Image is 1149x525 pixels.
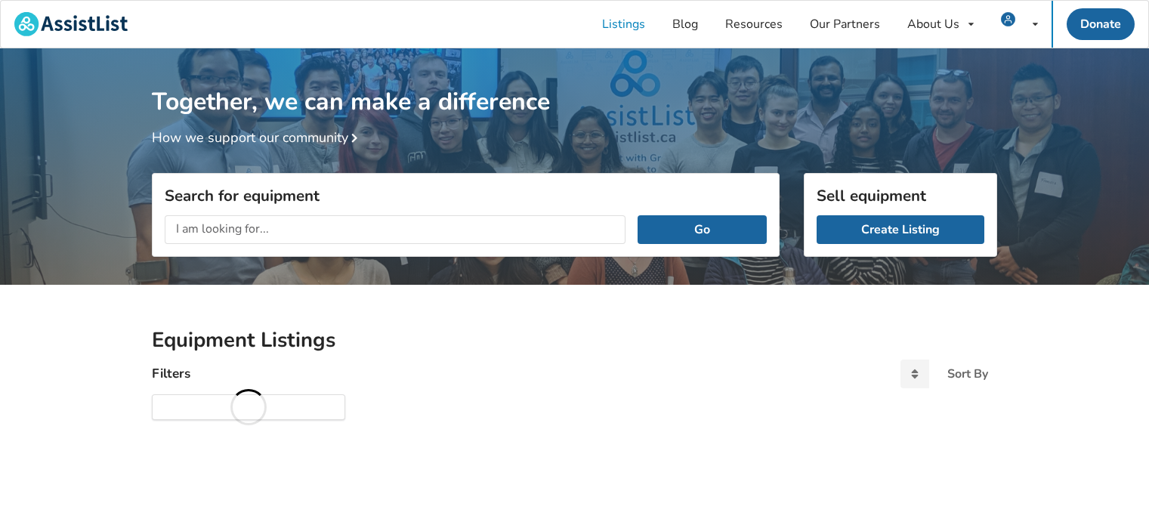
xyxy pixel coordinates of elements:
[588,1,659,48] a: Listings
[14,12,128,36] img: assistlist-logo
[165,215,625,244] input: I am looking for...
[152,128,363,147] a: How we support our community
[152,365,190,382] h4: Filters
[817,186,984,205] h3: Sell equipment
[817,215,984,244] a: Create Listing
[947,368,988,380] div: Sort By
[638,215,767,244] button: Go
[796,1,894,48] a: Our Partners
[152,327,997,354] h2: Equipment Listings
[1067,8,1135,40] a: Donate
[659,1,712,48] a: Blog
[712,1,796,48] a: Resources
[152,48,997,117] h1: Together, we can make a difference
[1001,12,1015,26] img: user icon
[907,18,959,30] div: About Us
[165,186,767,205] h3: Search for equipment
